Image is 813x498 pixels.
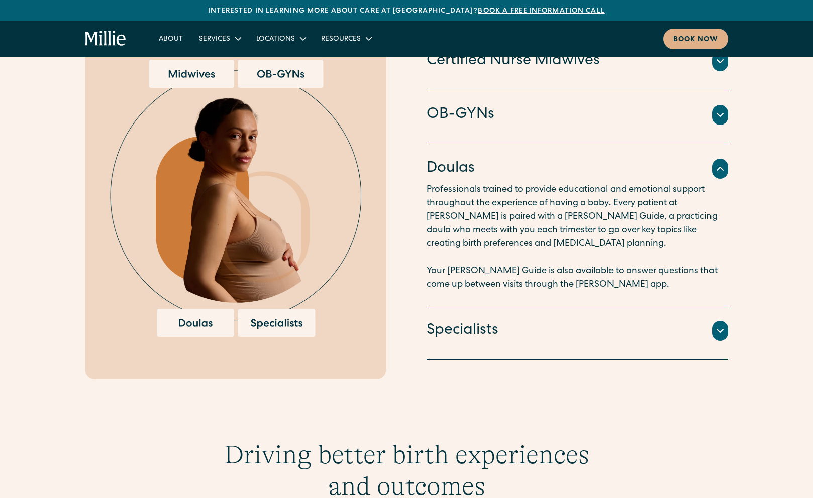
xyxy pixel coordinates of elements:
[427,183,728,292] p: Professionals trained to provide educational and emotional support throughout the experience of h...
[85,31,127,47] a: home
[427,158,475,179] h4: Doulas
[663,29,728,49] a: Book now
[199,34,230,45] div: Services
[248,30,313,47] div: Locations
[427,104,494,126] h4: OB-GYNs
[673,35,718,45] div: Book now
[427,320,498,341] h4: Specialists
[478,8,604,15] a: Book a free information call
[110,60,361,337] img: Pregnant woman surrounded by options for maternity care providers, including midwives, OB-GYNs, d...
[313,30,379,47] div: Resources
[256,34,295,45] div: Locations
[321,34,361,45] div: Resources
[427,51,600,72] h4: Certified Nurse Midwives
[191,30,248,47] div: Services
[151,30,191,47] a: About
